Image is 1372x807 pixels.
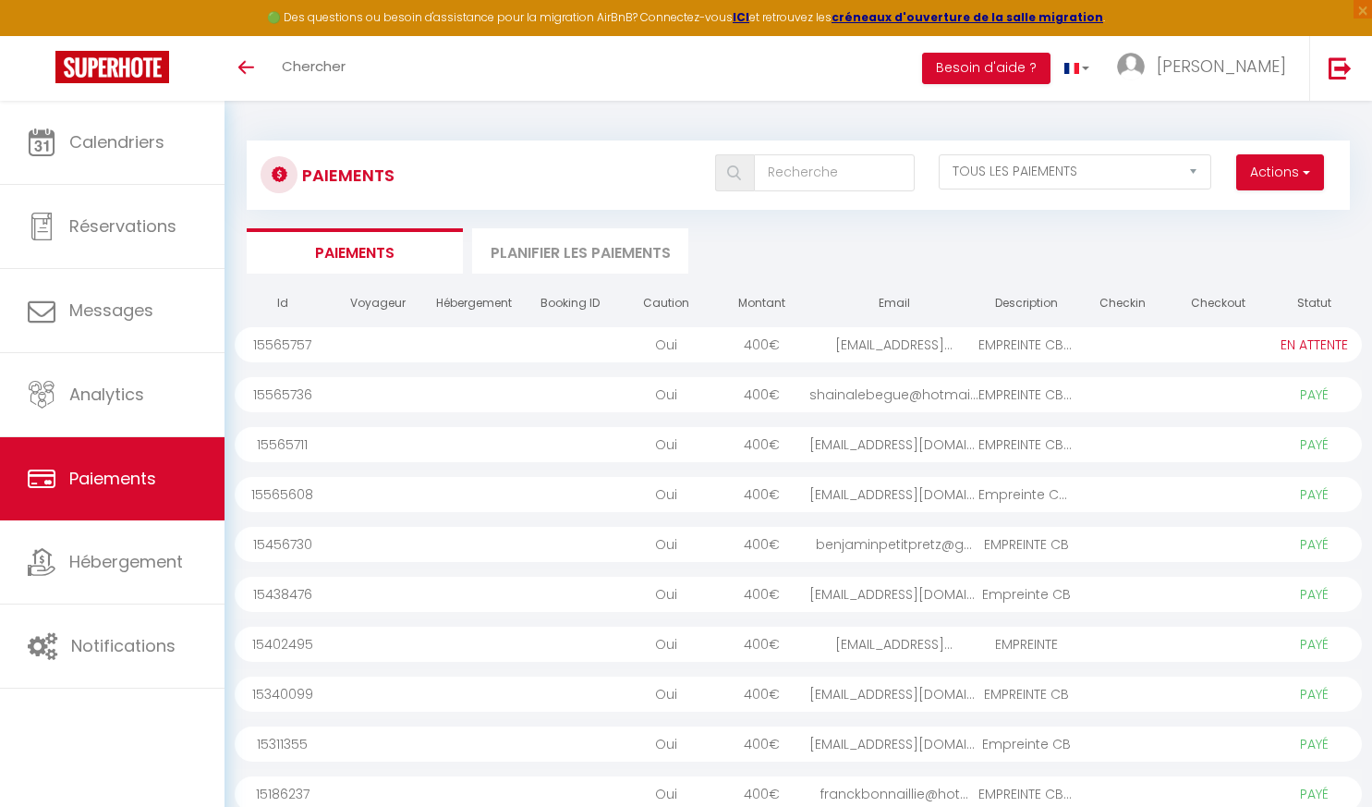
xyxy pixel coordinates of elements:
[713,677,809,712] div: 400
[769,635,780,654] span: €
[713,627,809,662] div: 400
[769,735,780,753] span: €
[769,535,780,554] span: €
[235,377,331,412] div: 15565736
[235,427,331,462] div: 15565711
[978,427,1075,462] div: EMPREINTE CB 12/09
[618,477,714,512] div: Oui
[1236,154,1324,191] button: Actions
[69,383,144,406] span: Analytics
[235,327,331,362] div: 15565757
[713,287,809,320] th: Montant
[618,577,714,612] div: Oui
[809,627,978,662] div: [EMAIL_ADDRESS]...
[235,577,331,612] div: 15438476
[713,577,809,612] div: 400
[713,427,809,462] div: 400
[713,327,809,362] div: 400
[809,327,978,362] div: [EMAIL_ADDRESS]...
[809,477,978,512] div: [EMAIL_ADDRESS][DOMAIN_NAME]
[769,336,780,354] span: €
[55,51,169,83] img: Super Booking
[978,677,1075,712] div: EMPREINTE CB
[1075,287,1171,320] th: Checkin
[69,130,164,153] span: Calendriers
[1266,287,1362,320] th: Statut
[809,287,978,320] th: Email
[235,527,331,562] div: 15456730
[1293,724,1358,793] iframe: Chat
[71,634,176,657] span: Notifications
[235,677,331,712] div: 15340099
[978,377,1075,412] div: EMPREINTE CB 13/09
[754,154,914,191] input: Recherche
[809,527,978,562] div: benjaminpetitpretz@g...
[713,377,809,412] div: 400
[809,427,978,462] div: [EMAIL_ADDRESS][DOMAIN_NAME]
[618,427,714,462] div: Oui
[769,685,780,703] span: €
[235,477,331,512] div: 15565608
[978,287,1075,320] th: Description
[618,287,714,320] th: Caution
[69,299,153,322] span: Messages
[769,585,780,604] span: €
[733,9,749,25] a: ICI
[472,228,688,274] li: Planifier les paiements
[769,785,780,803] span: €
[769,435,780,454] span: €
[978,727,1075,762] div: Empreinte CB
[832,9,1103,25] a: créneaux d'ouverture de la salle migration
[978,577,1075,612] div: Empreinte CB
[922,53,1050,84] button: Besoin d'aide ?
[978,327,1075,362] div: EMPREINTE CB 13/09
[235,287,331,320] th: Id
[809,727,978,762] div: [EMAIL_ADDRESS][DOMAIN_NAME]
[809,577,978,612] div: [EMAIL_ADDRESS][DOMAIN_NAME]
[618,627,714,662] div: Oui
[713,727,809,762] div: 400
[69,214,176,238] span: Réservations
[978,477,1075,512] div: Empreinte CB 12/09
[331,287,427,320] th: Voyageur
[235,727,331,762] div: 15311355
[713,477,809,512] div: 400
[618,377,714,412] div: Oui
[247,228,463,274] li: Paiements
[1171,287,1267,320] th: Checkout
[522,287,618,320] th: Booking ID
[809,677,978,712] div: [EMAIL_ADDRESS][DOMAIN_NAME]
[1329,56,1352,79] img: logout
[69,550,183,573] span: Hébergement
[282,56,346,76] span: Chercher
[1103,36,1309,101] a: ... [PERSON_NAME]
[713,527,809,562] div: 400
[1157,55,1286,78] span: [PERSON_NAME]
[809,377,978,412] div: shainalebegue@hotmai...
[978,527,1075,562] div: EMPREINTE CB
[769,485,780,504] span: €
[618,527,714,562] div: Oui
[1117,53,1145,80] img: ...
[978,627,1075,662] div: EMPREINTE
[235,627,331,662] div: 15402495
[618,727,714,762] div: Oui
[426,287,522,320] th: Hébergement
[302,154,395,196] h3: Paiements
[618,327,714,362] div: Oui
[268,36,359,101] a: Chercher
[618,677,714,712] div: Oui
[769,385,780,404] span: €
[69,467,156,490] span: Paiements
